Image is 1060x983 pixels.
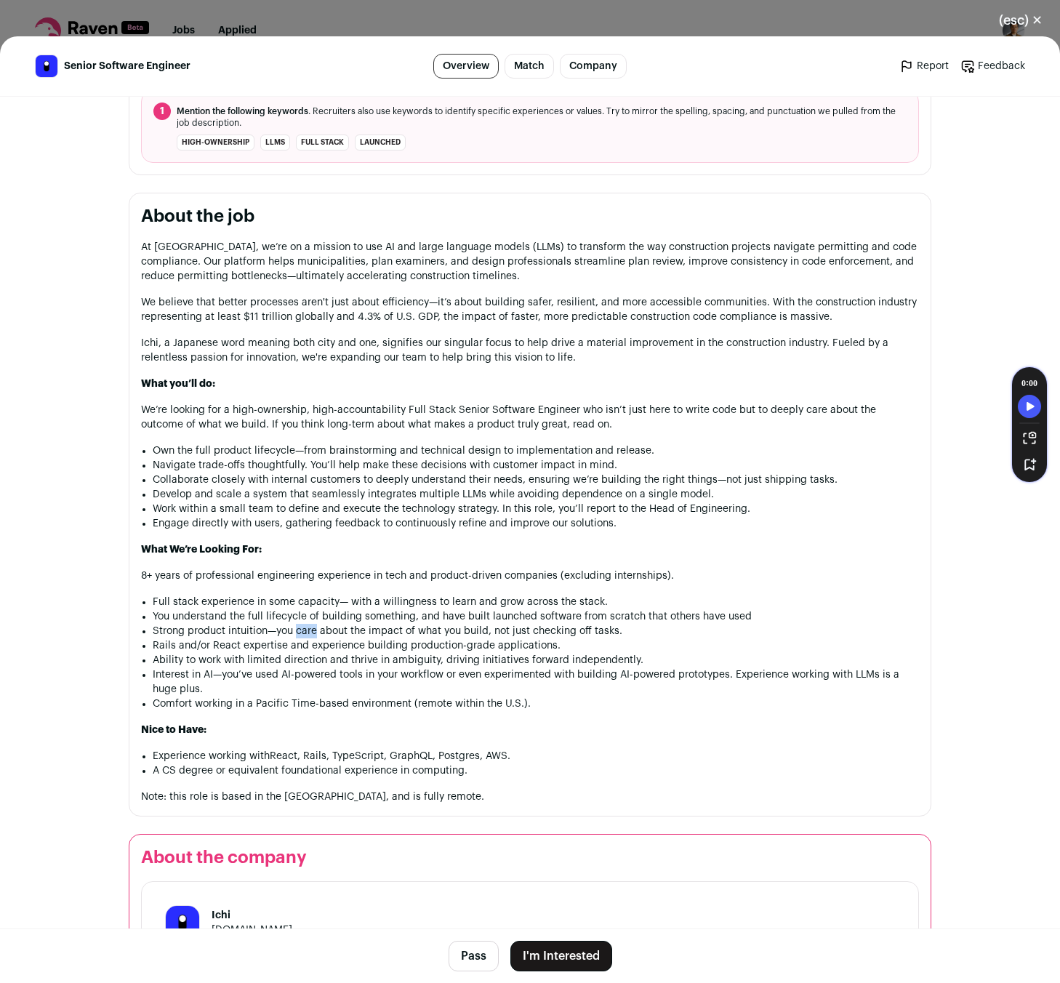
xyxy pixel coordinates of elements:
[153,595,919,609] li: Full stack experience in some capacity— with a willingness to learn and grow across the stack.
[260,135,290,151] li: LLMs
[153,749,919,763] li: Experience working withReact, Rails, TypeScript, GraphQL, Postgres, AWS.
[355,135,406,151] li: launched
[141,790,919,804] p: Note: this role is based in the [GEOGRAPHIC_DATA], and is fully remote.
[153,487,919,502] li: Develop and scale a system that seamlessly integrates multiple LLMs while avoiding dependence on ...
[177,135,254,151] li: high-ownership
[899,59,949,73] a: Report
[177,105,907,129] span: . Recruiters also use keywords to identify specific experiences or values. Try to mirror the spel...
[153,516,919,531] li: Engage directly with users, gathering feedback to continuously refine and improve our solutions.
[64,59,190,73] span: Senior Software Engineer
[153,103,171,120] span: 1
[177,107,308,116] span: Mention the following keywords
[981,4,1060,36] button: Close modal
[153,667,919,697] li: Interest in AI—you’ve used AI-powered tools in your workflow or even experimented with building A...
[153,638,919,653] li: Rails and/or React expertise and experience building production-grade applications.
[141,336,919,365] p: Ichi, a Japanese word meaning both city and one, signifies our singular focus to help drive a mat...
[36,55,57,77] img: e87de580beedf5e10dce9862e311b325d0ad55dc05732176583a71a8c431fab4.jpg
[449,941,499,971] button: Pass
[510,941,612,971] button: I'm Interested
[153,473,919,487] li: Collaborate closely with internal customers to deeply understand their needs, ensuring we’re buil...
[153,624,919,638] li: Strong product intuition—you care about the impact of what you build, not just checking off tasks.
[141,379,215,389] strong: What you’ll do:
[141,569,919,583] p: 8+ years of professional engineering experience in tech and product-driven companies (excluding i...
[296,135,349,151] li: full stack
[505,54,554,79] a: Match
[141,403,919,432] p: We’re looking for a high-ownership, high-accountability Full Stack Senior Software Engineer who i...
[560,54,627,79] a: Company
[153,653,919,667] li: Ability to work with limited direction and thrive in ambiguity, driving initiatives forward indep...
[141,846,919,870] h2: About the company
[141,205,919,228] h2: About the job
[141,725,206,735] strong: Nice to Have:
[212,908,292,923] h1: Ichi
[960,59,1025,73] a: Feedback
[153,697,919,711] li: Comfort working in a Pacific Time-based environment (remote within the U.S.).
[153,609,919,624] li: You understand the full lifecycle of building something, and have built launched software from sc...
[153,502,919,516] li: Work within a small team to define and execute the technology strategy. In this role, you’ll repo...
[141,545,262,555] strong: What We’re Looking For:
[153,444,919,458] li: Own the full product lifecycle—from brainstorming and technical design to implementation and rele...
[153,763,919,778] li: A CS degree or equivalent foundational experience in computing.
[166,906,199,939] img: e87de580beedf5e10dce9862e311b325d0ad55dc05732176583a71a8c431fab4.jpg
[212,925,292,935] a: [DOMAIN_NAME]
[433,54,499,79] a: Overview
[153,458,919,473] li: Navigate trade-offs thoughtfully. You’ll help make these decisions with customer impact in mind.
[141,240,919,284] p: At [GEOGRAPHIC_DATA], we’re on a mission to use AI and large language models (LLMs) to transform ...
[141,295,919,324] p: We believe that better processes aren't just about efficiency—it’s about building safer, resilien...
